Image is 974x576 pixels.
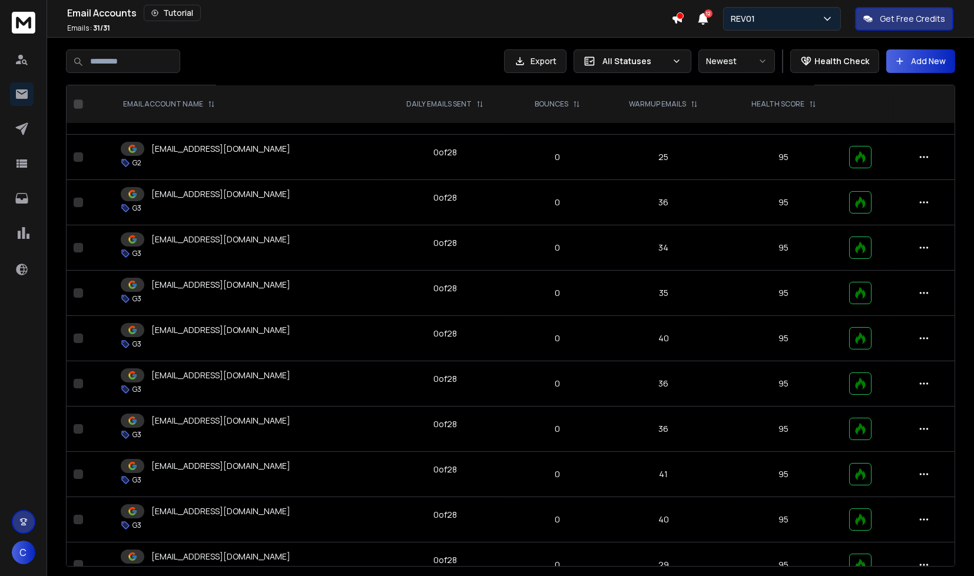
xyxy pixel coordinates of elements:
[132,249,141,258] p: G3
[751,99,804,109] p: HEALTH SCORE
[725,407,842,452] td: 95
[433,147,457,158] div: 0 of 28
[880,13,945,25] p: Get Free Credits
[67,24,110,33] p: Emails :
[144,5,201,21] button: Tutorial
[132,385,141,394] p: G3
[132,430,141,440] p: G3
[132,158,141,168] p: G2
[151,551,290,562] p: [EMAIL_ADDRESS][DOMAIN_NAME]
[855,7,953,31] button: Get Free Credits
[433,328,457,339] div: 0 of 28
[151,324,290,336] p: [EMAIL_ADDRESS][DOMAIN_NAME]
[151,460,290,472] p: [EMAIL_ADDRESS][DOMAIN_NAME]
[725,225,842,271] td: 95
[504,49,566,73] button: Export
[406,99,472,109] p: DAILY EMAILS SENT
[519,332,595,344] p: 0
[602,452,725,497] td: 41
[519,151,595,163] p: 0
[151,415,290,427] p: [EMAIL_ADDRESS][DOMAIN_NAME]
[151,505,290,517] p: [EMAIL_ADDRESS][DOMAIN_NAME]
[602,225,725,271] td: 34
[12,541,35,564] button: C
[725,316,842,361] td: 95
[433,192,457,204] div: 0 of 28
[151,369,290,381] p: [EMAIL_ADDRESS][DOMAIN_NAME]
[132,294,141,304] p: G3
[433,373,457,385] div: 0 of 28
[93,23,110,33] span: 31 / 31
[698,49,775,73] button: Newest
[132,521,141,530] p: G3
[602,407,725,452] td: 36
[602,135,725,180] td: 25
[132,204,141,213] p: G3
[725,180,842,225] td: 95
[725,135,842,180] td: 95
[731,13,760,25] p: REV01
[790,49,879,73] button: Health Check
[519,423,595,435] p: 0
[132,475,141,485] p: G3
[535,99,568,109] p: BOUNCES
[151,188,290,200] p: [EMAIL_ADDRESS][DOMAIN_NAME]
[629,99,686,109] p: WARMUP EMAILS
[519,242,595,254] p: 0
[433,509,457,521] div: 0 of 28
[602,361,725,407] td: 36
[433,237,457,249] div: 0 of 28
[519,559,595,571] p: 0
[433,554,457,566] div: 0 of 28
[151,143,290,155] p: [EMAIL_ADDRESS][DOMAIN_NAME]
[132,339,141,349] p: G3
[602,180,725,225] td: 36
[519,287,595,299] p: 0
[519,514,595,525] p: 0
[151,234,290,245] p: [EMAIL_ADDRESS][DOMAIN_NAME]
[704,9,713,18] span: 12
[886,49,955,73] button: Add New
[602,316,725,361] td: 40
[519,197,595,208] p: 0
[519,378,595,389] p: 0
[725,361,842,407] td: 95
[725,271,842,316] td: 95
[433,464,457,475] div: 0 of 28
[814,55,869,67] p: Health Check
[433,418,457,430] div: 0 of 28
[519,468,595,480] p: 0
[67,5,671,21] div: Email Accounts
[151,279,290,291] p: [EMAIL_ADDRESS][DOMAIN_NAME]
[433,282,457,294] div: 0 of 28
[725,497,842,542] td: 95
[602,55,667,67] p: All Statuses
[602,497,725,542] td: 40
[725,452,842,497] td: 95
[602,271,725,316] td: 35
[123,99,215,109] div: EMAIL ACCOUNT NAME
